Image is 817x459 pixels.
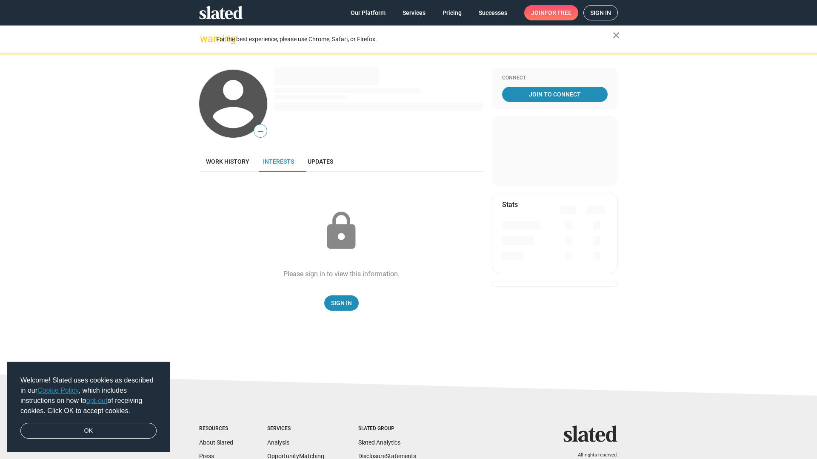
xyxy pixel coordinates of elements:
a: Cookie Policy [37,387,79,394]
mat-icon: lock [320,210,363,252]
span: Services [403,5,426,20]
span: Pricing [443,5,462,20]
span: for free [545,5,571,20]
a: Successes [472,5,514,20]
span: Updates [308,158,333,165]
a: Work history [199,151,256,172]
div: Please sign in to view this information. [283,269,400,278]
a: Interests [256,151,301,172]
a: dismiss cookie message [20,423,157,439]
div: Resources [199,425,233,432]
div: Slated Group [358,425,416,432]
a: Slated Analytics [358,439,400,446]
a: opt-out [86,397,108,404]
mat-icon: close [611,30,621,40]
a: About Slated [199,439,233,446]
mat-icon: warning [200,34,210,44]
span: Join To Connect [504,87,606,102]
div: Connect [502,75,608,82]
span: Join [531,5,571,20]
a: Sign In [324,295,359,311]
a: Join To Connect [502,87,608,102]
a: Updates [301,151,340,172]
span: Our Platform [351,5,386,20]
span: Sign in [590,6,611,20]
span: Sign In [331,295,352,311]
a: Analysis [267,439,289,446]
span: Successes [479,5,507,20]
span: Work history [206,158,249,165]
mat-card-title: Stats [502,200,518,209]
div: cookieconsent [7,362,170,453]
a: Pricing [436,5,468,20]
div: For the best experience, please use Chrome, Safari, or Firefox. [216,34,613,45]
span: — [254,126,267,137]
a: Our Platform [344,5,392,20]
a: Services [396,5,432,20]
div: Services [267,425,324,432]
span: Interests [263,158,294,165]
span: Welcome! Slated uses cookies as described in our , which includes instructions on how to of recei... [20,375,157,416]
a: Joinfor free [524,5,578,20]
a: Sign in [583,5,618,20]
